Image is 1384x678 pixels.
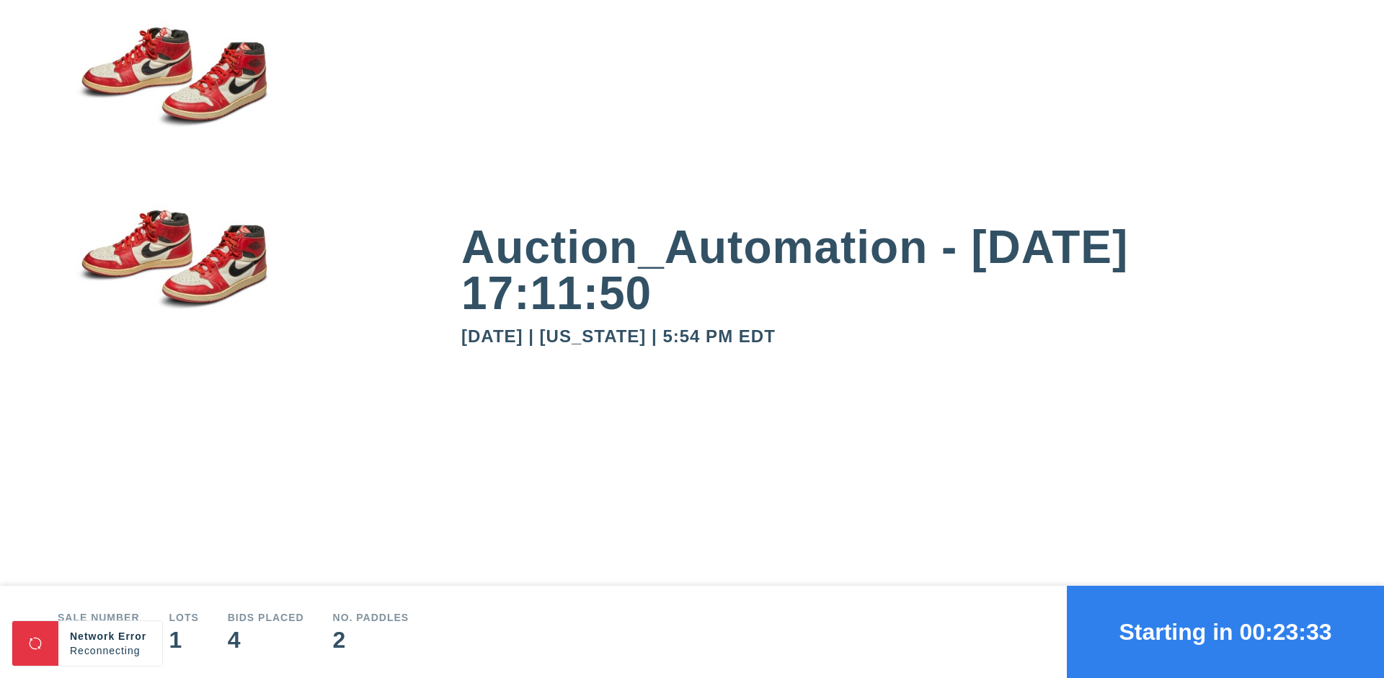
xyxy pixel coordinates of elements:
div: 2 [333,628,409,651]
div: Sale number [58,612,140,623]
div: 1 [169,628,198,651]
div: 4 [228,628,304,651]
div: Bids Placed [228,612,304,623]
div: Auction_Automation - [DATE] 17:11:50 [461,224,1326,316]
div: Lots [169,612,198,623]
button: Starting in 00:23:33 [1067,586,1384,678]
div: Reconnecting [70,643,151,658]
div: No. Paddles [333,612,409,623]
div: Network Error [70,629,151,643]
div: [DATE] | [US_STATE] | 5:54 PM EDT [461,328,1326,345]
